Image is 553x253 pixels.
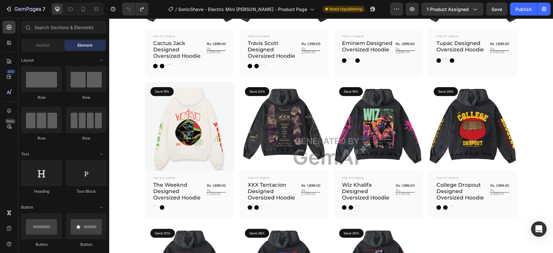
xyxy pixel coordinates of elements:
span: Save [491,6,502,12]
div: 450 [6,69,16,74]
button: Save [486,3,507,16]
div: Beta [5,119,16,124]
span: Element [77,42,92,48]
button: 7 [3,3,48,16]
span: Layout [21,57,34,63]
div: Text Block [66,189,107,194]
div: Button [21,242,62,247]
button: Publish [510,3,537,16]
span: Need republishing [329,6,362,12]
span: / [175,6,177,13]
span: Toggle open [96,149,107,159]
span: 1 product assigned [427,6,469,13]
div: Row [66,95,107,100]
span: SonicShave - Electric Mini [PERSON_NAME] - Product Page [178,6,307,13]
div: Row [21,95,62,100]
div: Row [66,135,107,141]
div: Button [66,242,107,247]
span: Toggle open [96,55,107,65]
span: Text [21,151,29,157]
div: Publish [515,6,532,13]
span: Section [36,42,50,48]
p: 7 [42,5,45,13]
span: Button [21,204,33,210]
div: Undo/Redo [122,3,148,16]
div: Heading [21,189,62,194]
div: Open Intercom Messenger [531,221,547,237]
button: 1 product assigned [421,3,483,16]
div: Row [21,135,62,141]
iframe: Design area [109,18,553,253]
input: Search Sections & Elements [21,21,107,34]
span: Toggle open [96,202,107,213]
